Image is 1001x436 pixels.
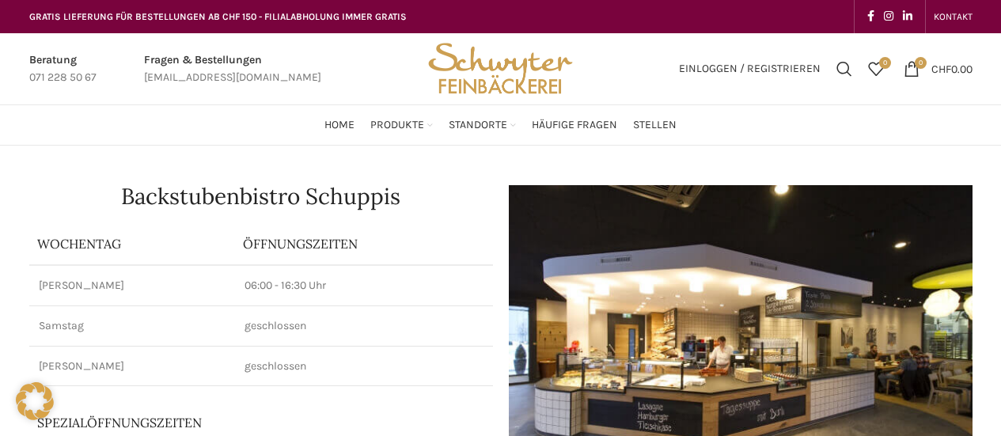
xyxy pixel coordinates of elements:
div: Main navigation [21,109,980,141]
div: Secondary navigation [926,1,980,32]
span: Häufige Fragen [532,118,617,133]
p: geschlossen [245,318,483,334]
p: ÖFFNUNGSZEITEN [243,235,485,252]
span: CHF [931,62,951,75]
p: Samstag [39,318,226,334]
a: Suchen [828,53,860,85]
p: Spezialöffnungszeiten [37,414,408,431]
p: [PERSON_NAME] [39,278,226,294]
bdi: 0.00 [931,62,973,75]
span: Stellen [633,118,677,133]
a: 0 CHF0.00 [896,53,980,85]
a: Infobox link [29,51,97,87]
span: 0 [915,57,927,69]
img: Bäckerei Schwyter [423,33,578,104]
a: Linkedin social link [898,6,917,28]
span: Standorte [449,118,507,133]
a: Infobox link [144,51,321,87]
a: KONTAKT [934,1,973,32]
a: Einloggen / Registrieren [671,53,828,85]
a: 0 [860,53,892,85]
a: Produkte [370,109,433,141]
a: Home [324,109,355,141]
a: Facebook social link [863,6,879,28]
h1: Backstubenbistro Schuppis [29,185,493,207]
p: [PERSON_NAME] [39,358,226,374]
span: KONTAKT [934,11,973,22]
a: Stellen [633,109,677,141]
p: Wochentag [37,235,227,252]
span: 0 [879,57,891,69]
p: geschlossen [245,358,483,374]
div: Meine Wunschliste [860,53,892,85]
span: Home [324,118,355,133]
a: Standorte [449,109,516,141]
a: Häufige Fragen [532,109,617,141]
span: Produkte [370,118,424,133]
p: 06:00 - 16:30 Uhr [245,278,483,294]
span: Einloggen / Registrieren [679,63,821,74]
span: GRATIS LIEFERUNG FÜR BESTELLUNGEN AB CHF 150 - FILIALABHOLUNG IMMER GRATIS [29,11,407,22]
a: Instagram social link [879,6,898,28]
a: Site logo [423,61,578,74]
